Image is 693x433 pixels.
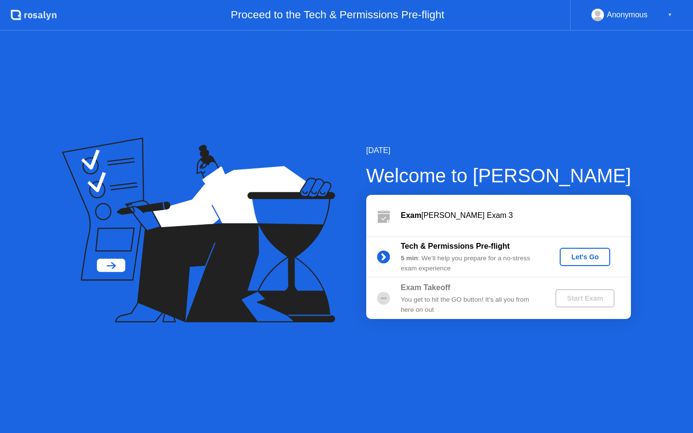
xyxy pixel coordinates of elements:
div: : We’ll help you prepare for a no-stress exam experience [401,254,539,273]
b: 5 min [401,255,418,262]
div: [PERSON_NAME] Exam 3 [401,210,631,221]
div: ▼ [667,9,672,21]
div: [DATE] [366,145,631,156]
div: You get to hit the GO button! It’s all you from here on out [401,295,539,315]
b: Tech & Permissions Pre-flight [401,242,510,250]
div: Anonymous [607,9,648,21]
div: Let's Go [564,253,606,261]
div: Welcome to [PERSON_NAME] [366,161,631,190]
b: Exam [401,211,422,219]
b: Exam Takeoff [401,283,450,292]
button: Let's Go [560,248,610,266]
div: Start Exam [559,294,611,302]
button: Start Exam [555,289,615,307]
